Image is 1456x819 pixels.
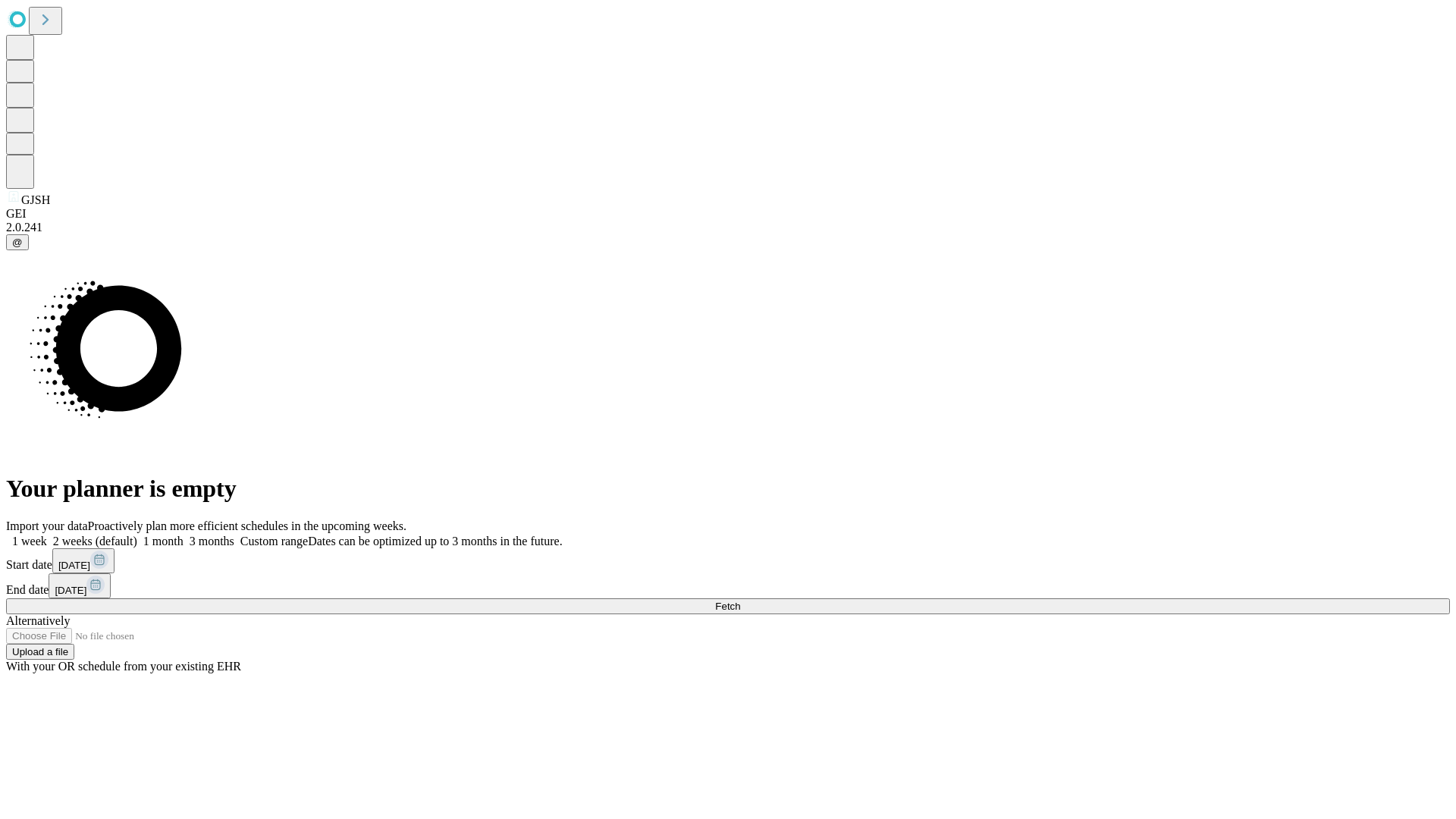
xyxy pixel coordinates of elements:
div: End date [6,573,1450,598]
div: GEI [6,207,1450,221]
button: [DATE] [52,548,115,573]
span: Custom range [240,535,308,548]
span: Import your data [6,519,88,532]
h1: Your planner is empty [6,475,1450,503]
span: Fetch [715,601,740,612]
span: With your OR schedule from your existing EHR [6,660,241,673]
div: Start date [6,548,1450,573]
span: 3 months [190,535,234,548]
button: [DATE] [49,573,111,598]
span: [DATE] [58,560,90,571]
button: Fetch [6,598,1450,614]
span: Proactively plan more efficient schedules in the upcoming weeks. [88,519,406,532]
span: 1 week [12,535,47,548]
button: Upload a file [6,644,74,660]
button: @ [6,234,29,250]
span: [DATE] [55,585,86,596]
span: GJSH [21,193,50,206]
span: @ [12,237,23,248]
div: 2.0.241 [6,221,1450,234]
span: Dates can be optimized up to 3 months in the future. [308,535,562,548]
span: Alternatively [6,614,70,627]
span: 1 month [143,535,184,548]
span: 2 weeks (default) [53,535,137,548]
